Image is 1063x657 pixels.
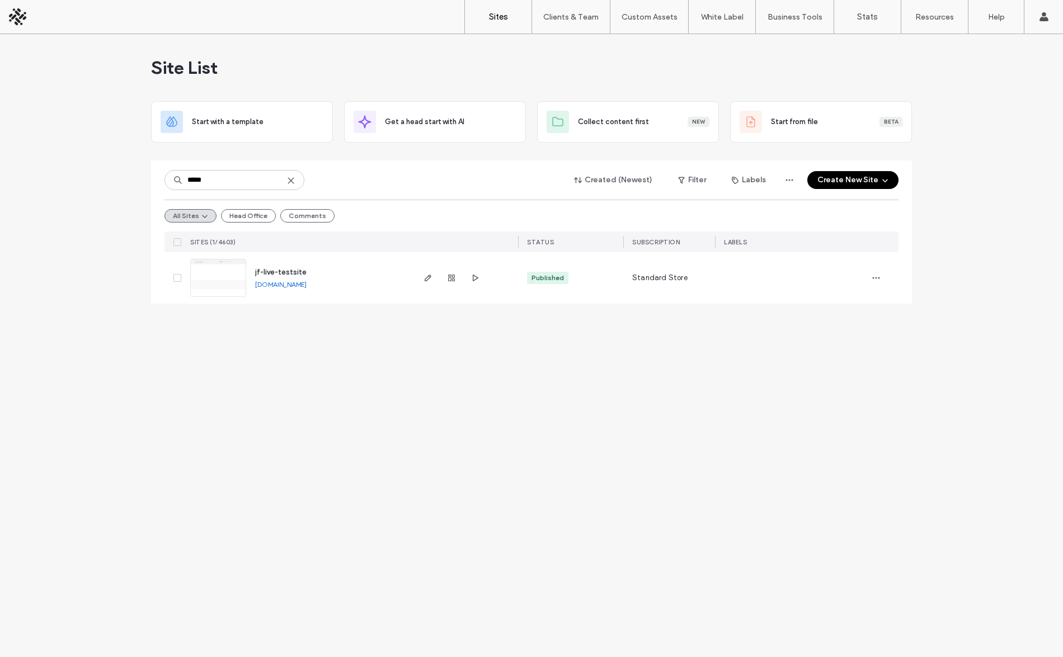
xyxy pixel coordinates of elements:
[255,268,307,276] a: jf-live-testsite
[988,12,1005,22] label: Help
[724,238,747,246] span: LABELS
[730,101,912,143] div: Start from fileBeta
[531,273,564,283] div: Published
[771,116,818,127] span: Start from file
[543,12,599,22] label: Clients & Team
[221,209,276,223] button: Head Office
[192,116,264,127] span: Start with a template
[565,171,662,189] button: Created (Newest)
[915,12,954,22] label: Resources
[527,238,554,246] span: STATUS
[344,101,526,143] div: Get a head start with AI
[701,12,744,22] label: White Label
[385,116,464,127] span: Get a head start with AI
[26,8,49,18] span: Help
[807,171,899,189] button: Create New Site
[768,12,822,22] label: Business Tools
[632,238,680,246] span: Subscription
[151,56,218,79] span: Site List
[578,116,649,127] span: Collect content first
[164,209,217,223] button: All Sites
[722,171,776,189] button: Labels
[151,101,333,143] div: Start with a template
[537,101,719,143] div: Collect content firstNew
[688,117,709,127] div: New
[280,209,335,223] button: Comments
[622,12,678,22] label: Custom Assets
[667,171,717,189] button: Filter
[857,12,878,22] label: Stats
[190,238,236,246] span: SITES (1/4603)
[879,117,902,127] div: Beta
[632,272,688,283] span: Standard Store
[255,280,307,289] a: [DOMAIN_NAME]
[489,12,508,22] label: Sites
